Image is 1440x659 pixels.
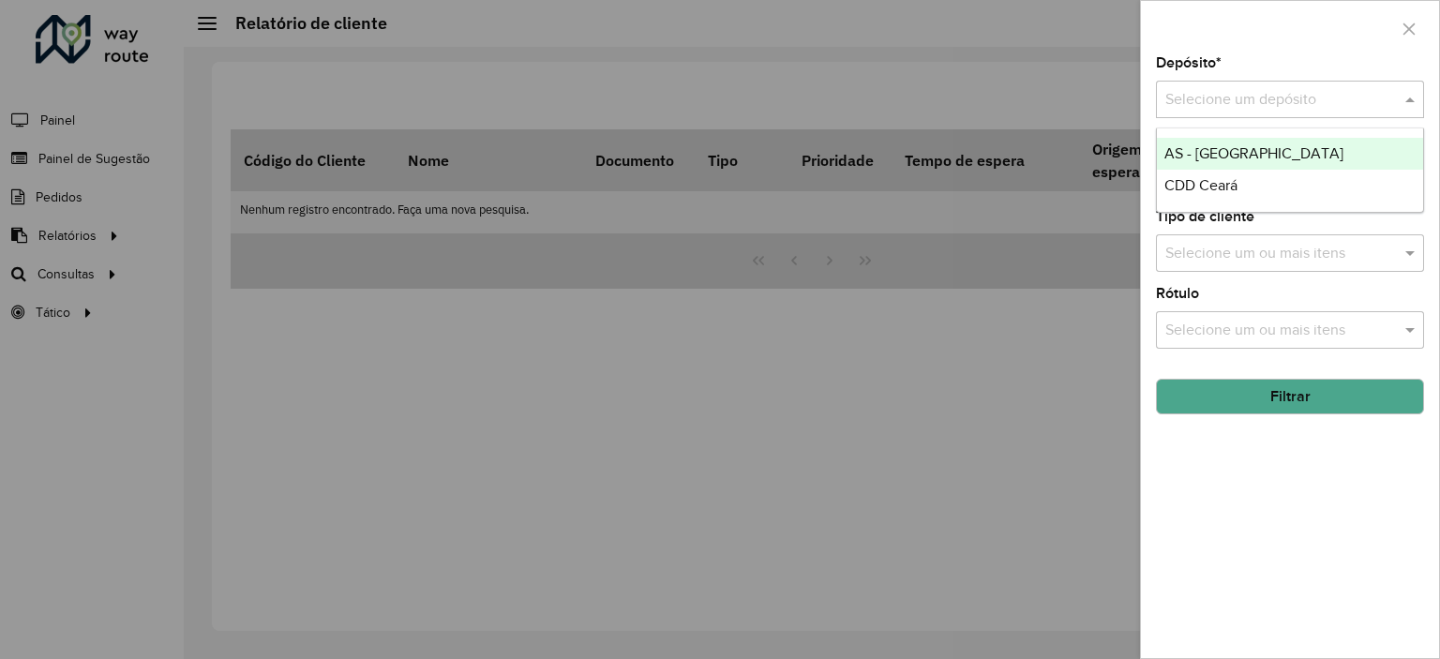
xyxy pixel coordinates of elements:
[1156,127,1424,213] ng-dropdown-panel: Options list
[1156,379,1424,414] button: Filtrar
[1156,52,1222,74] label: Depósito
[1156,282,1199,305] label: Rótulo
[1164,177,1237,193] span: CDD Ceará
[1156,205,1254,228] label: Tipo de cliente
[1164,145,1343,161] span: AS - [GEOGRAPHIC_DATA]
